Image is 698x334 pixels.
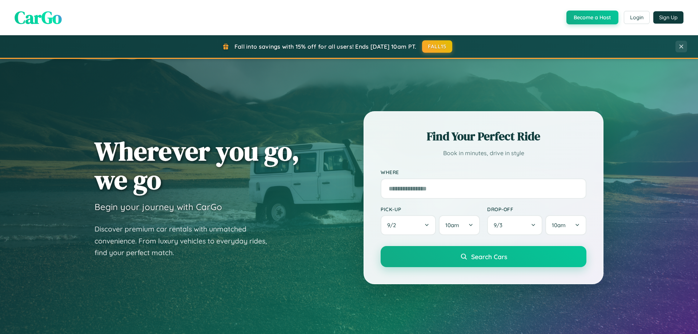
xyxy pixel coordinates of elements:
[487,215,542,235] button: 9/3
[381,215,436,235] button: 9/2
[471,253,507,261] span: Search Cars
[494,222,506,229] span: 9 / 3
[422,40,453,53] button: FALL15
[381,128,586,144] h2: Find Your Perfect Ride
[381,148,586,158] p: Book in minutes, drive in style
[545,215,586,235] button: 10am
[653,11,683,24] button: Sign Up
[445,222,459,229] span: 10am
[95,201,222,212] h3: Begin your journey with CarGo
[439,215,480,235] button: 10am
[381,206,480,212] label: Pick-up
[95,223,276,259] p: Discover premium car rentals with unmatched convenience. From luxury vehicles to everyday rides, ...
[552,222,566,229] span: 10am
[387,222,400,229] span: 9 / 2
[95,137,300,194] h1: Wherever you go, we go
[381,169,586,176] label: Where
[487,206,586,212] label: Drop-off
[566,11,618,24] button: Become a Host
[381,246,586,267] button: Search Cars
[234,43,417,50] span: Fall into savings with 15% off for all users! Ends [DATE] 10am PT.
[15,5,62,29] span: CarGo
[624,11,650,24] button: Login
